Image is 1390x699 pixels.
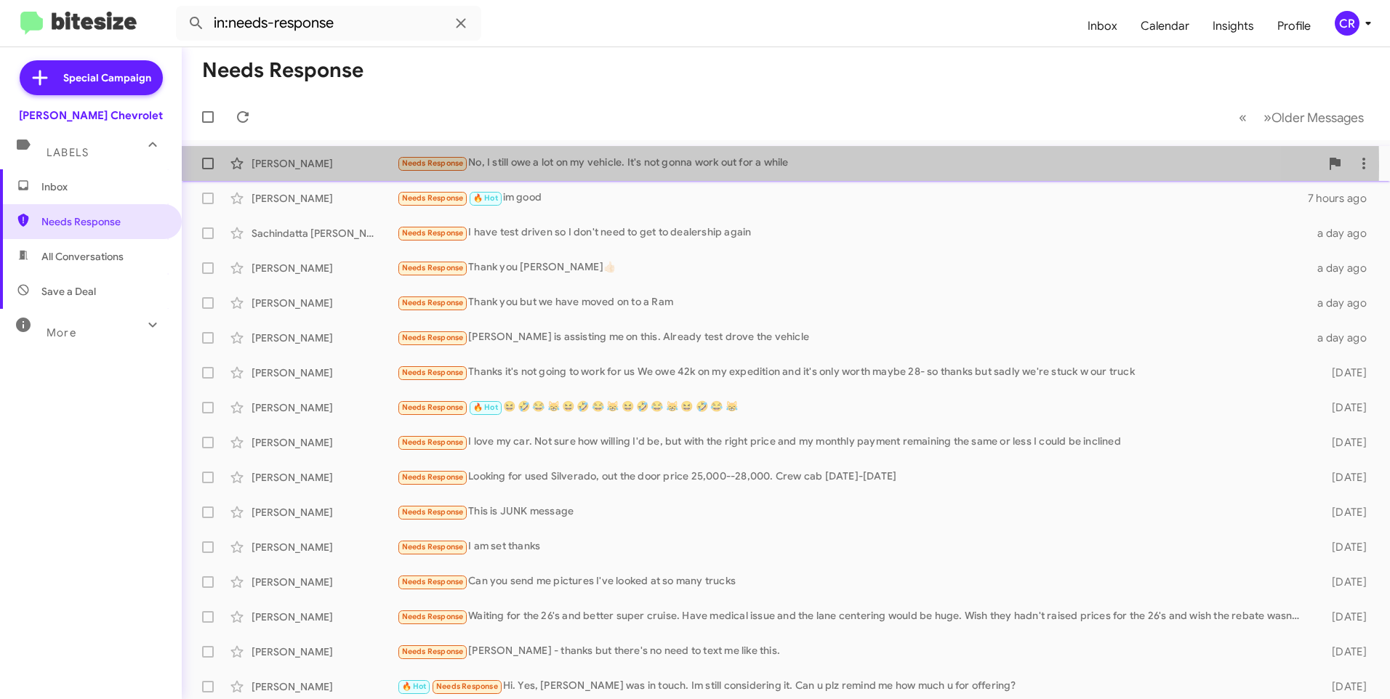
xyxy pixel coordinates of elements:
[402,368,464,377] span: Needs Response
[402,542,464,551] span: Needs Response
[1266,5,1322,47] a: Profile
[1309,331,1378,345] div: a day ago
[473,403,498,412] span: 🔥 Hot
[402,682,427,691] span: 🔥 Hot
[1335,11,1359,36] div: CR
[1272,110,1364,126] span: Older Messages
[397,294,1309,311] div: Thank you but we have moved on to a Ram
[397,434,1309,450] div: I love my car. Not sure how willing I'd be, but with the right price and my monthly payment remai...
[397,469,1309,485] div: Looking for used Silverado, out the door price 25,000--28,000. Crew cab [DATE]-[DATE]
[252,435,397,450] div: [PERSON_NAME]
[397,504,1309,520] div: This is JUNK message
[1322,11,1374,36] button: CR
[1230,102,1256,132] button: Previous
[252,331,397,345] div: [PERSON_NAME]
[402,577,464,586] span: Needs Response
[402,193,464,203] span: Needs Response
[41,249,124,264] span: All Conversations
[473,193,498,203] span: 🔥 Hot
[47,326,76,339] span: More
[1309,296,1378,310] div: a day ago
[1309,505,1378,520] div: [DATE]
[397,608,1309,625] div: Waiting for the 26's and better super cruise. Have medical issue and the lane centering would be ...
[1309,226,1378,241] div: a day ago
[252,470,397,485] div: [PERSON_NAME]
[402,472,464,482] span: Needs Response
[252,156,397,171] div: [PERSON_NAME]
[402,647,464,656] span: Needs Response
[402,298,464,307] span: Needs Response
[397,225,1309,241] div: I have test driven so I don't need to get to dealership again
[1309,365,1378,380] div: [DATE]
[1264,108,1272,126] span: »
[63,70,151,85] span: Special Campaign
[1309,540,1378,554] div: [DATE]
[1129,5,1201,47] a: Calendar
[252,575,397,589] div: [PERSON_NAME]
[397,399,1309,416] div: 😆 🤣 😂 😹 😆 🤣 😂 😹 😆 🤣 😂 😹 😆 🤣 😂 😹
[402,403,464,412] span: Needs Response
[1309,679,1378,694] div: [DATE]
[1309,575,1378,589] div: [DATE]
[402,228,464,238] span: Needs Response
[402,158,464,168] span: Needs Response
[252,505,397,520] div: [PERSON_NAME]
[1231,102,1373,132] nav: Page navigation example
[1309,470,1378,485] div: [DATE]
[397,538,1309,555] div: I am set thanks
[1308,191,1378,206] div: 7 hours ago
[252,400,397,415] div: [PERSON_NAME]
[252,540,397,554] div: [PERSON_NAME]
[1076,5,1129,47] a: Inbox
[402,437,464,447] span: Needs Response
[402,333,464,342] span: Needs Response
[397,329,1309,346] div: [PERSON_NAME] is assisting me on this. Already test drove the vehicle
[1239,108,1247,126] span: «
[252,296,397,310] div: [PERSON_NAME]
[402,507,464,517] span: Needs Response
[1309,261,1378,275] div: a day ago
[397,643,1309,660] div: [PERSON_NAME] - thanks but there's no need to text me like this.
[397,259,1309,276] div: Thank you [PERSON_NAME]👍🏻
[252,226,397,241] div: Sachindatta [PERSON_NAME]
[397,678,1309,695] div: Hi. Yes, [PERSON_NAME] was in touch. Im still considering it. Can u plz remind me how much u for ...
[41,284,96,299] span: Save a Deal
[252,679,397,694] div: [PERSON_NAME]
[252,610,397,624] div: [PERSON_NAME]
[402,263,464,272] span: Needs Response
[41,214,165,229] span: Needs Response
[1255,102,1373,132] button: Next
[252,191,397,206] div: [PERSON_NAME]
[41,179,165,194] span: Inbox
[397,190,1308,206] div: im good
[252,365,397,380] div: [PERSON_NAME]
[252,261,397,275] div: [PERSON_NAME]
[1309,400,1378,415] div: [DATE]
[397,364,1309,381] div: Thanks it's not going to work for us We owe 42k on my expedition and it's only worth maybe 28- so...
[176,6,481,41] input: Search
[252,645,397,659] div: [PERSON_NAME]
[1309,645,1378,659] div: [DATE]
[1309,435,1378,450] div: [DATE]
[202,59,363,82] h1: Needs Response
[1201,5,1266,47] a: Insights
[19,108,163,123] div: [PERSON_NAME] Chevrolet
[1309,610,1378,624] div: [DATE]
[402,612,464,621] span: Needs Response
[436,682,498,691] span: Needs Response
[397,155,1320,171] div: No, I still owe a lot on my vehicle. It's not gonna work out for a while
[397,573,1309,590] div: Can you send me pictures I've looked at so many trucks
[47,146,89,159] span: Labels
[20,60,163,95] a: Special Campaign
